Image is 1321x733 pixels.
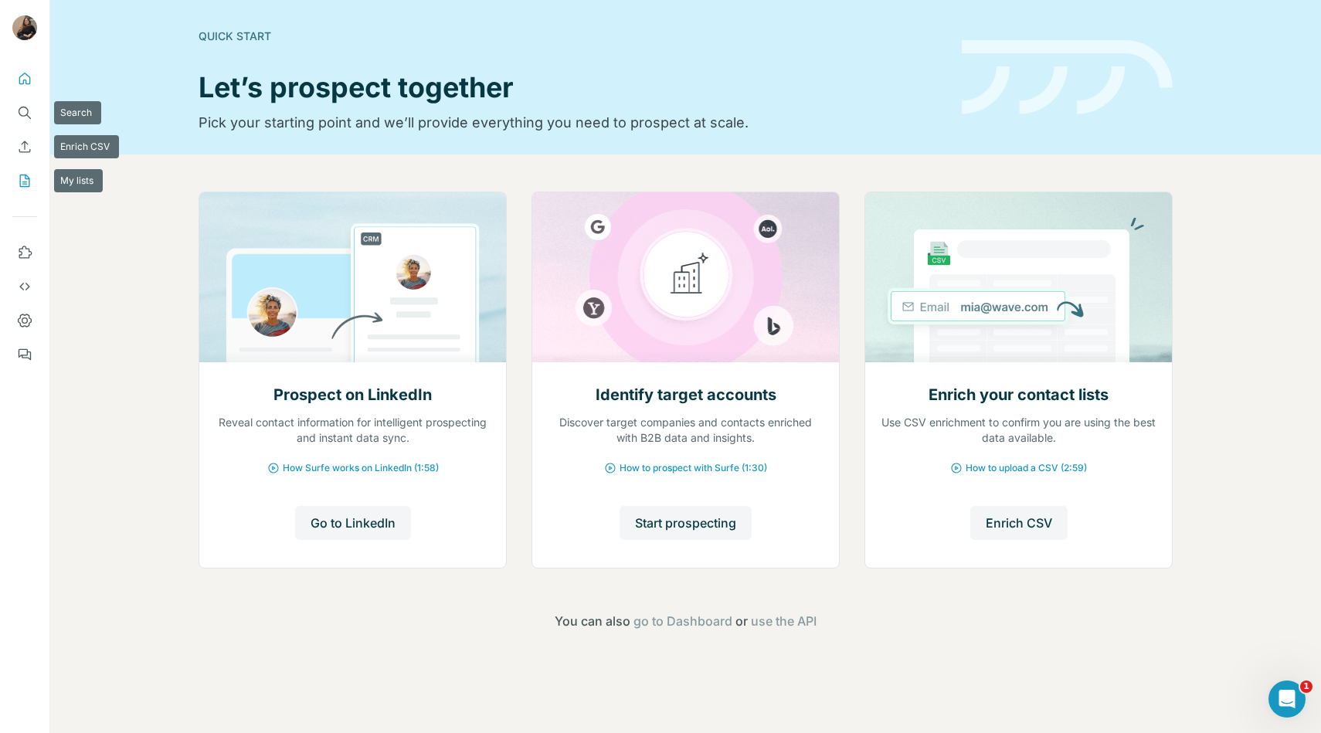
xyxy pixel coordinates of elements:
[273,384,432,406] h2: Prospect on LinkedIn
[199,112,943,134] p: Pick your starting point and we’ll provide everything you need to prospect at scale.
[199,29,943,44] div: Quick start
[12,133,37,161] button: Enrich CSV
[1300,680,1313,693] span: 1
[12,99,37,127] button: Search
[12,239,37,266] button: Use Surfe on LinkedIn
[1268,680,1306,718] iframe: Intercom live chat
[751,612,817,630] button: use the API
[633,612,732,630] button: go to Dashboard
[735,612,748,630] span: or
[12,65,37,93] button: Quick start
[531,192,840,362] img: Identify target accounts
[929,384,1109,406] h2: Enrich your contact lists
[555,612,630,630] span: You can also
[962,40,1173,115] img: banner
[215,415,491,446] p: Reveal contact information for intelligent prospecting and instant data sync.
[620,506,752,540] button: Start prospecting
[596,384,776,406] h2: Identify target accounts
[12,273,37,300] button: Use Surfe API
[986,514,1052,532] span: Enrich CSV
[199,192,507,362] img: Prospect on LinkedIn
[12,15,37,40] img: Avatar
[620,461,767,475] span: How to prospect with Surfe (1:30)
[295,506,411,540] button: Go to LinkedIn
[311,514,396,532] span: Go to LinkedIn
[970,506,1068,540] button: Enrich CSV
[283,461,439,475] span: How Surfe works on LinkedIn (1:58)
[864,192,1173,362] img: Enrich your contact lists
[635,514,736,532] span: Start prospecting
[199,72,943,103] h1: Let’s prospect together
[966,461,1087,475] span: How to upload a CSV (2:59)
[881,415,1156,446] p: Use CSV enrichment to confirm you are using the best data available.
[548,415,824,446] p: Discover target companies and contacts enriched with B2B data and insights.
[12,167,37,195] button: My lists
[12,341,37,368] button: Feedback
[12,307,37,334] button: Dashboard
